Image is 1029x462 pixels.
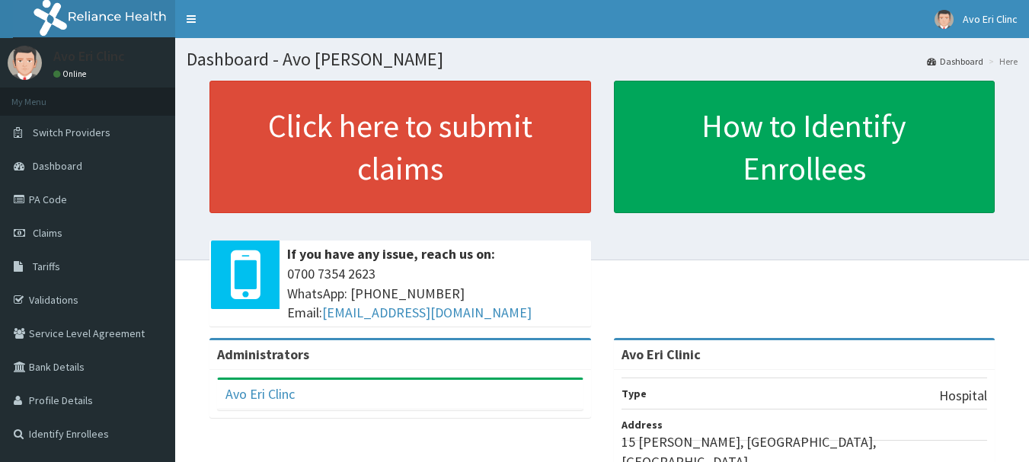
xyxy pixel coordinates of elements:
b: Administrators [217,346,309,363]
p: Avo Eri Clinc [53,49,125,63]
span: Avo Eri Clinc [963,12,1018,26]
h1: Dashboard - Avo [PERSON_NAME] [187,49,1018,69]
img: User Image [8,46,42,80]
span: Dashboard [33,159,82,173]
span: 0700 7354 2623 WhatsApp: [PHONE_NUMBER] Email: [287,264,583,323]
span: Switch Providers [33,126,110,139]
p: Hospital [939,386,987,406]
img: User Image [935,10,954,29]
a: Dashboard [927,55,983,68]
a: How to Identify Enrollees [614,81,995,213]
a: Click here to submit claims [209,81,591,213]
strong: Avo Eri Clinic [622,346,701,363]
li: Here [985,55,1018,68]
a: Avo Eri Clinc [225,385,295,403]
a: Online [53,69,90,79]
span: Claims [33,226,62,240]
a: [EMAIL_ADDRESS][DOMAIN_NAME] [322,304,532,321]
b: Address [622,418,663,432]
span: Tariffs [33,260,60,273]
b: Type [622,387,647,400]
b: If you have any issue, reach us on: [287,245,495,263]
